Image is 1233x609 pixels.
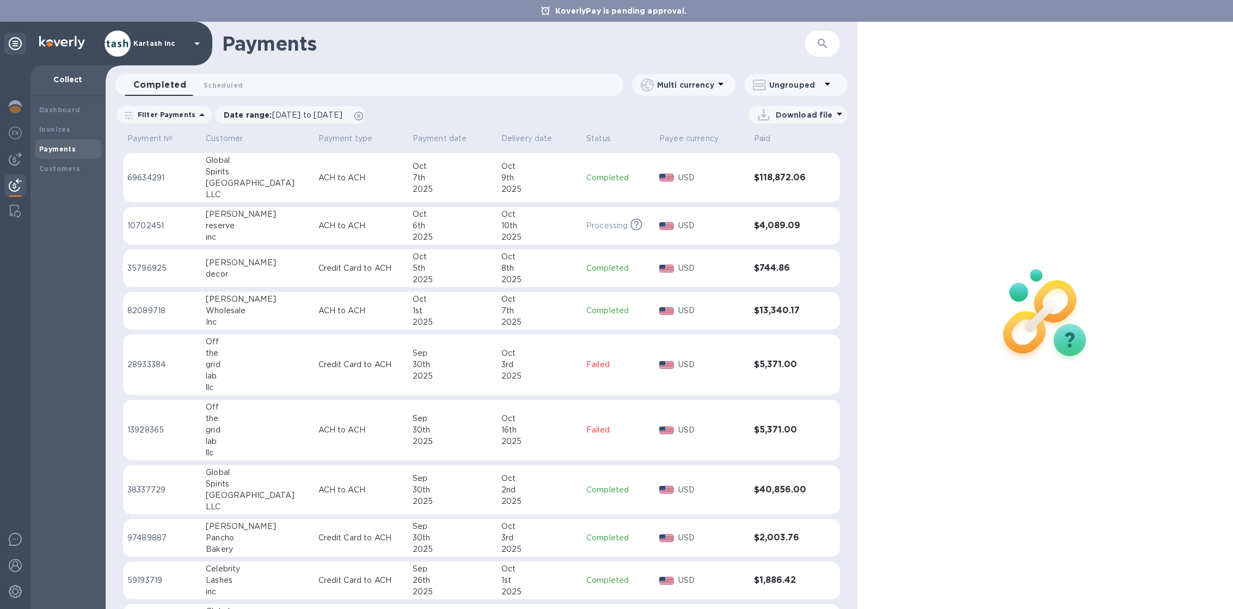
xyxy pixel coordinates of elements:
[659,577,674,584] img: USD
[586,575,651,586] p: Completed
[133,110,195,119] p: Filter Payments
[501,172,578,184] div: 9th
[776,109,833,120] p: Download file
[206,348,309,359] div: the
[206,359,309,370] div: grid
[318,532,404,544] p: Credit Card to ACH
[586,424,651,436] p: Failed
[586,133,611,144] p: Status
[501,413,578,424] div: Oct
[413,209,493,220] div: Oct
[413,496,493,507] div: 2025
[413,220,493,232] div: 6th
[318,484,404,496] p: ACH to ACH
[127,359,197,370] p: 28933384
[127,263,197,274] p: 35796925
[413,263,493,274] div: 5th
[754,485,815,495] h3: $40,856.00
[318,220,404,232] p: ACH to ACH
[272,111,342,119] span: [DATE] to [DATE]
[501,263,578,274] div: 8th
[222,32,805,55] h1: Payments
[754,425,815,435] h3: $5,371.00
[133,77,186,93] span: Completed
[206,575,309,586] div: Lashes
[127,305,197,316] p: 82089718
[206,382,309,393] div: llc
[413,473,493,484] div: Sep
[659,133,719,144] p: Payee currency
[206,544,309,555] div: Bakery
[586,172,651,184] p: Completed
[657,80,714,90] p: Multi currency
[501,532,578,544] div: 3rd
[678,484,745,496] p: USD
[413,161,493,172] div: Oct
[206,424,309,436] div: grid
[586,359,651,370] p: Failed
[678,172,745,184] p: USD
[206,501,309,513] div: LLC
[206,189,309,200] div: LLC
[413,184,493,195] div: 2025
[501,424,578,436] div: 16th
[501,305,578,316] div: 7th
[413,316,493,328] div: 2025
[206,436,309,447] div: lab
[39,125,70,133] b: Invoices
[678,359,745,370] p: USD
[501,370,578,382] div: 2025
[318,133,387,144] span: Payment type
[754,575,815,586] h3: $1,886.42
[413,575,493,586] div: 26th
[754,533,815,543] h3: $2,003.76
[39,106,81,114] b: Dashboard
[501,436,578,447] div: 2025
[754,263,815,273] h3: $744.86
[206,257,309,269] div: [PERSON_NAME]
[206,490,309,501] div: [GEOGRAPHIC_DATA]
[413,521,493,532] div: Sep
[127,220,197,232] p: 10702451
[501,274,578,285] div: 2025
[754,306,815,316] h3: $13,340.17
[550,5,692,16] p: KoverlyPay is pending approval.
[501,586,578,598] div: 2025
[39,165,81,173] b: Customers
[413,348,493,359] div: Sep
[413,436,493,447] div: 2025
[206,305,309,316] div: Wholesale
[659,361,674,369] img: USD
[754,221,815,231] h3: $4,089.09
[206,155,309,166] div: Global
[501,184,578,195] div: 2025
[206,370,309,382] div: lab
[586,305,651,316] p: Completed
[659,534,674,542] img: USD
[206,521,309,532] div: [PERSON_NAME]
[501,359,578,370] div: 3rd
[206,586,309,598] div: inc
[501,348,578,359] div: Oct
[501,220,578,232] div: 10th
[206,269,309,280] div: decor
[206,316,309,328] div: Inc
[501,473,578,484] div: Oct
[413,133,481,144] span: Payment date
[206,467,309,478] div: Global
[754,360,815,370] h3: $5,371.00
[501,575,578,586] div: 1st
[206,336,309,348] div: Off
[678,263,745,274] p: USD
[204,80,243,91] span: Scheduled
[9,126,22,139] img: Foreign exchange
[206,401,309,413] div: Off
[206,532,309,544] div: Pancho
[206,478,309,490] div: Spirits
[501,521,578,532] div: Oct
[659,307,674,315] img: USD
[127,532,197,544] p: 97489887
[678,575,745,586] p: USD
[501,133,567,144] span: Delivery date
[413,424,493,436] div: 30th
